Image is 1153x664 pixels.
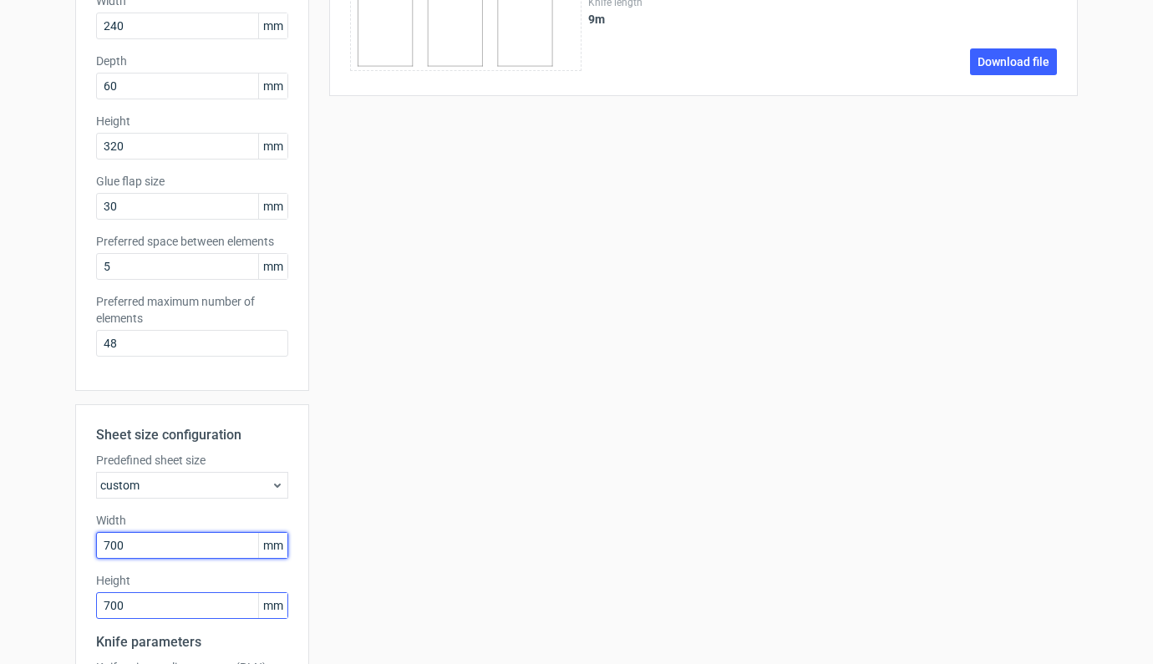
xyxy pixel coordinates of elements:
span: mm [258,73,287,99]
input: custom [96,532,288,559]
strong: 9 m [588,13,605,26]
h2: Knife parameters [96,632,288,652]
h2: Sheet size configuration [96,425,288,445]
label: Predefined sheet size [96,452,288,469]
label: Glue flap size [96,173,288,190]
span: mm [258,134,287,159]
label: Preferred space between elements [96,233,288,250]
span: mm [258,13,287,38]
label: Height [96,572,288,589]
input: custom [96,592,288,619]
label: Height [96,113,288,129]
label: Depth [96,53,288,69]
span: mm [258,593,287,618]
span: mm [258,194,287,219]
label: Width [96,512,288,529]
label: Preferred maximum number of elements [96,293,288,327]
span: mm [258,533,287,558]
a: Download file [970,48,1057,75]
div: custom [96,472,288,499]
span: mm [258,254,287,279]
